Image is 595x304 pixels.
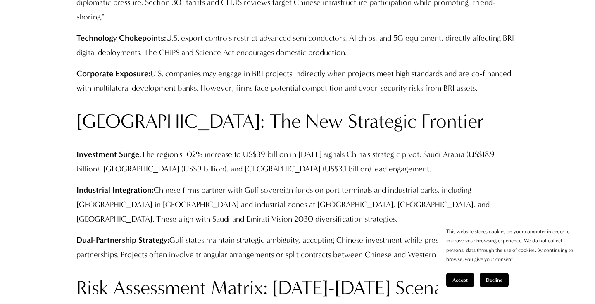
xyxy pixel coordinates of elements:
[76,185,154,195] strong: Industrial Integration:
[76,275,518,300] h2: Risk Assessment Matrix: [DATE]-[DATE] Scenarios
[76,233,518,262] p: Gulf states maintain strategic ambiguity, accepting Chinese investment while preserving U.S. secu...
[446,273,474,287] button: Accept
[446,227,578,264] p: This website stores cookies on your computer in order to improve your browsing experience. We do ...
[76,183,518,226] p: Chinese firms partner with Gulf sovereign funds on port terminals and industrial parks, including...
[480,273,509,287] button: Decline
[486,277,502,283] span: Decline
[76,235,169,245] strong: Dual-Partnership Strategy:
[76,33,166,43] strong: Technology Chokepoints:
[76,147,518,176] p: The region's 102% increase to US$39 billion in [DATE] signals China's strategic pivot. Saudi Arab...
[452,277,468,283] span: Accept
[438,219,587,296] section: Cookie banner
[76,31,518,60] p: U.S. export controls restrict advanced semiconductors, AI chips, and 5G equipment, directly affec...
[76,109,518,134] h2: [GEOGRAPHIC_DATA]: The New Strategic Frontier
[76,69,150,78] strong: Corporate Exposure:
[76,150,141,159] strong: Investment Surge:
[76,66,518,95] p: U.S. companies may engage in BRI projects indirectly when projects meet high standards and are co...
